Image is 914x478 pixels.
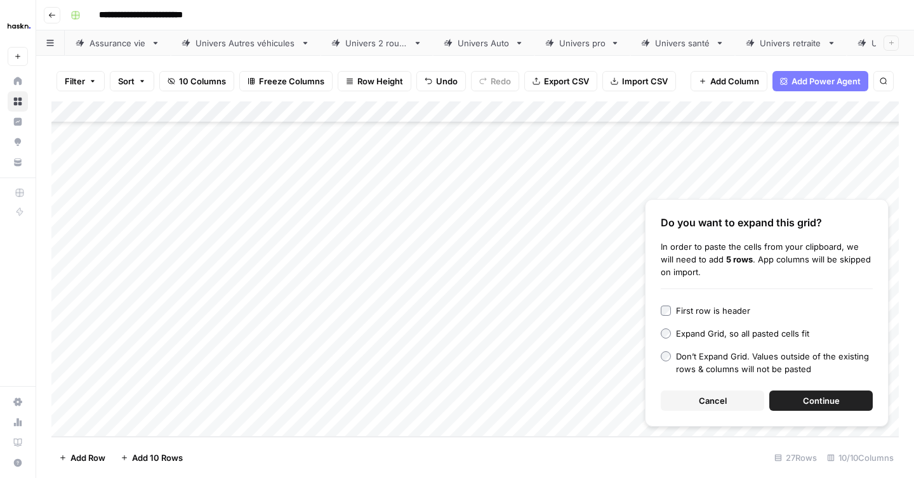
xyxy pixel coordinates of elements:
button: Redo [471,71,519,91]
a: Browse [8,91,28,112]
div: Expand Grid, so all pasted cells fit [676,327,809,340]
button: Sort [110,71,154,91]
input: First row is header [661,306,671,316]
button: Workspace: Haskn [8,10,28,42]
a: Univers santé [630,30,735,56]
span: Export CSV [544,75,589,87]
span: Row Height [357,75,403,87]
button: Continue [769,391,873,411]
a: Univers pro [534,30,630,56]
a: Univers Auto [433,30,534,56]
a: Univers 2 roues [321,30,433,56]
div: Univers pro [559,37,606,49]
span: Continue [803,394,840,407]
input: Expand Grid, so all pasted cells fit [661,328,671,339]
input: Don’t Expand Grid. Values outside of the existing rows & columns will not be pasted [661,351,671,361]
span: Add 10 Rows [132,451,183,464]
div: Do you want to expand this grid? [661,215,873,230]
a: Usage [8,412,28,432]
span: 10 Columns [179,75,226,87]
button: Help + Support [8,453,28,473]
button: Cancel [661,391,764,411]
button: Import CSV [602,71,676,91]
button: Undo [416,71,466,91]
a: Home [8,71,28,91]
b: 5 rows [726,254,753,264]
div: Univers 2 roues [345,37,408,49]
span: Redo [491,75,511,87]
span: Add Row [70,451,105,464]
button: Row Height [338,71,411,91]
button: Add Column [691,71,767,91]
div: 27 Rows [769,448,822,468]
div: In order to paste the cells from your clipboard, we will need to add . App columns will be skippe... [661,240,873,278]
button: Add Power Agent [772,71,868,91]
a: Assurance vie [65,30,171,56]
button: Add 10 Rows [113,448,190,468]
button: Export CSV [524,71,597,91]
span: Import CSV [622,75,668,87]
span: Freeze Columns [259,75,324,87]
span: Undo [436,75,458,87]
a: Univers retraite [735,30,847,56]
div: Univers Autres véhicules [195,37,296,49]
div: Univers Auto [458,37,510,49]
button: 10 Columns [159,71,234,91]
img: Haskn Logo [8,15,30,37]
div: Univers retraite [760,37,822,49]
span: Add Column [710,75,759,87]
div: Univers santé [655,37,710,49]
a: Your Data [8,152,28,172]
a: Settings [8,392,28,412]
a: Univers Autres véhicules [171,30,321,56]
a: Opportunities [8,132,28,152]
div: Assurance vie [89,37,146,49]
button: Filter [56,71,105,91]
span: Sort [118,75,135,87]
div: First row is header [676,304,750,317]
span: Filter [65,75,85,87]
button: Add Row [51,448,113,468]
div: 10/10 Columns [822,448,899,468]
button: Freeze Columns [239,71,333,91]
span: Cancel [699,394,727,407]
a: Insights [8,112,28,132]
a: Learning Hub [8,432,28,453]
span: Add Power Agent [791,75,861,87]
div: Don’t Expand Grid. Values outside of the existing rows & columns will not be pasted [676,350,873,375]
